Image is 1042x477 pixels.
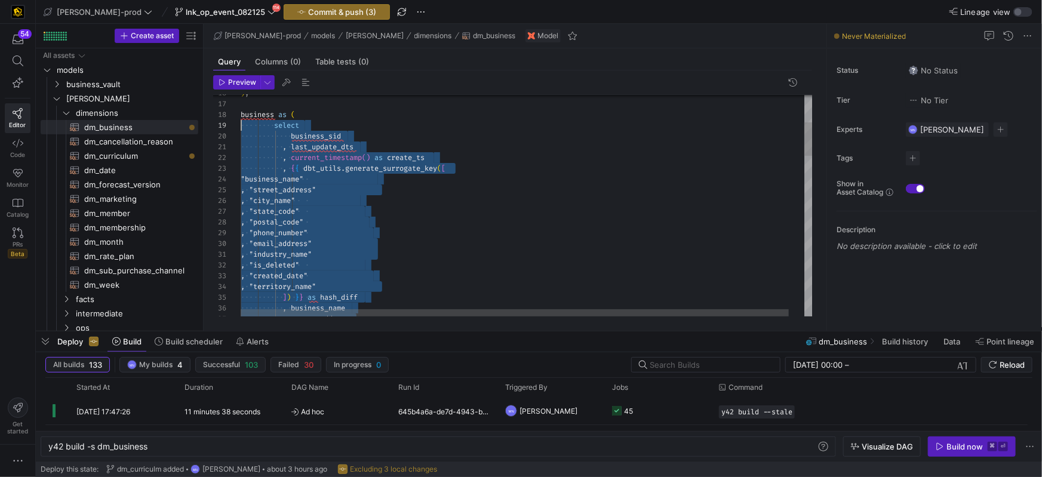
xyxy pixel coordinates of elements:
div: 23 [213,163,226,174]
span: , "email_address" [241,239,312,248]
span: Command [729,383,763,392]
a: Code [5,133,30,163]
div: 30 [213,238,226,249]
span: Create asset [131,32,174,40]
span: ops [76,321,196,335]
span: [ [441,164,445,173]
div: 32 [213,260,226,270]
a: dm_forecast_version​​​​​​​​​​ [41,177,198,192]
span: dbt_utils [303,164,341,173]
span: Reload [1000,360,1025,370]
span: as [374,153,383,162]
a: dm_membership​​​​​​​​​​ [41,220,198,235]
span: dm_business [473,32,515,40]
span: 133 [89,360,102,370]
span: dm_curriculm added [117,465,184,473]
img: https://storage.googleapis.com/y42-prod-data-exchange/images/uAsz27BndGEK0hZWDFeOjoxA7jCwgK9jE472... [12,6,24,18]
a: dm_month​​​​​​​​​​ [41,235,198,249]
div: Press SPACE to select this row. [41,163,198,177]
span: Build scheduler [165,337,223,346]
div: 20 [213,131,226,141]
div: 25 [213,184,226,195]
span: dm_curriculum​​​​​​​​​​ [84,149,185,163]
span: as [308,293,316,302]
button: MNMy builds4 [119,357,190,373]
input: End datetime [852,360,930,370]
div: Press SPACE to select this row. [41,63,198,77]
span: Table tests [315,58,369,66]
div: Build now [946,442,983,451]
div: 19 [213,120,226,131]
kbd: ⏎ [998,442,1008,451]
span: Deploy [57,337,83,346]
span: ) [366,153,370,162]
div: Press SPACE to select this row. [41,278,198,292]
a: dm_member​​​​​​​​​​ [41,206,198,220]
div: Press SPACE to select this row. [41,220,198,235]
span: Show in Asset Catalog [837,180,883,196]
span: Never Materialized [842,32,906,41]
span: (0) [358,58,369,66]
div: Press SPACE to select this row. [41,91,198,106]
span: , "territory_name" [241,282,316,291]
a: Monitor [5,163,30,193]
span: hash_diff [320,293,358,302]
span: ( [437,164,441,173]
button: Failed30 [271,357,321,373]
span: [PERSON_NAME] [920,125,984,134]
span: Beta [8,249,27,258]
span: [PERSON_NAME]-prod [57,7,142,17]
p: No description available - click to edit [837,241,1037,251]
a: dm_week​​​​​​​​​​ [41,278,198,292]
a: dm_rate_plan​​​​​​​​​​ [41,249,198,263]
div: 24 [213,174,226,184]
span: PRs [13,241,23,248]
a: dm_sub_purchase_channel​​​​​​​​​​ [41,263,198,278]
span: [PERSON_NAME]-prod [225,32,301,40]
a: Catalog [5,193,30,223]
span: last_update_dts [291,142,354,152]
span: , [282,153,287,162]
button: Excluding 3 local changes [335,461,440,477]
div: 37 [213,313,226,324]
span: intermediate [76,307,196,321]
div: Press SPACE to select this row. [41,206,198,220]
span: Alerts [247,337,269,346]
y42-duration: 11 minutes 38 seconds [185,407,260,416]
div: 21 [213,141,226,152]
input: Search Builds [650,360,770,370]
span: , "postal_code" [241,217,303,227]
span: } [299,293,303,302]
span: dm_cancellation_reason​​​​​​​​​​ [84,135,185,149]
button: All builds133 [45,357,110,373]
button: Create asset [115,29,179,43]
div: Press SPACE to select this row. [41,321,198,335]
div: 33 [213,270,226,281]
span: Model [537,32,558,40]
span: ) [287,293,291,302]
button: Successful103 [195,357,266,373]
span: Build [123,337,142,346]
span: Successful [203,361,240,369]
span: Deploy this state: [41,465,99,473]
span: , "industry_name" [241,250,312,259]
button: Data [938,331,968,352]
span: 0 [376,360,381,370]
button: Build [107,331,147,352]
span: In progress [334,361,371,369]
button: Reload [981,357,1032,373]
div: Press SPACE to select this row. [41,48,198,63]
div: MN [190,464,200,474]
span: Columns [255,58,301,66]
button: Build history [877,331,936,352]
span: models [57,63,196,77]
button: Point lineage [970,331,1040,352]
span: business_vault [66,78,196,91]
span: Triggered By [505,383,548,392]
span: ( [291,110,295,119]
button: Commit & push (3) [284,4,390,20]
span: create_ts [387,153,425,162]
button: No statusNo Status [906,63,961,78]
button: No tierNo Tier [906,93,951,108]
span: [PERSON_NAME] [66,92,196,106]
